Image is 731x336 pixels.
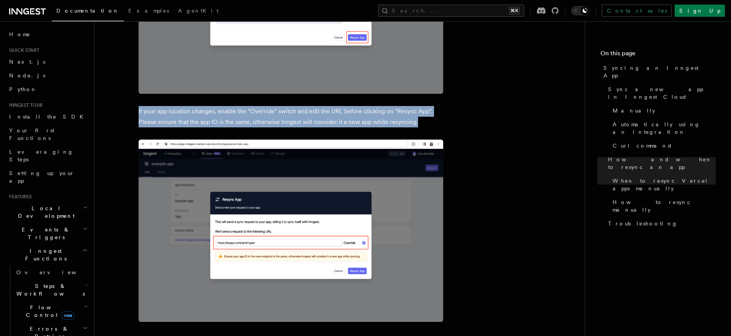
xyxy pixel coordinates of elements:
a: How to resync manually [610,195,716,217]
a: Next.js [6,55,89,69]
a: Python [6,82,89,96]
a: Leveraging Steps [6,145,89,166]
kbd: ⌘K [509,7,520,14]
span: Your first Functions [9,127,54,141]
span: Examples [128,8,169,14]
a: When to resync Vercel apps manually [610,174,716,195]
a: Node.js [6,69,89,82]
a: Overview [13,265,89,279]
span: Setting up your app [9,170,75,184]
span: Next.js [9,59,45,65]
a: Sync a new app in Inngest Cloud [605,82,716,104]
span: Steps & Workflows [13,282,85,297]
span: Sync a new app in Inngest Cloud [608,85,716,101]
span: Overview [16,269,95,275]
button: Flow Controlnew [13,301,89,322]
span: Automatically using an integration [613,121,716,136]
span: Local Development [6,204,83,220]
a: AgentKit [174,2,223,21]
span: Flow Control [13,304,84,319]
span: Python [9,86,37,92]
a: Curl command [610,139,716,153]
button: Events & Triggers [6,223,89,244]
span: Documentation [56,8,119,14]
a: Your first Functions [6,124,89,145]
span: Syncing an Inngest App [603,64,716,79]
span: Events & Triggers [6,226,83,241]
button: Steps & Workflows [13,279,89,301]
a: How and when to resync an app [605,153,716,174]
span: Install the SDK [9,114,88,120]
a: Contact sales [602,5,672,17]
a: Sign Up [675,5,725,17]
span: Features [6,194,32,200]
a: Setting up your app [6,166,89,188]
a: Troubleshooting [605,217,716,230]
button: Local Development [6,201,89,223]
span: Quick start [6,47,39,53]
a: Install the SDK [6,110,89,124]
span: Inngest Functions [6,247,82,262]
span: new [62,311,74,320]
span: Inngest tour [6,102,43,108]
span: Leveraging Steps [9,149,73,162]
p: If your app location changes, enable the "Override" switch and edit the URL before clicking on "R... [139,106,443,127]
span: Home [9,31,30,38]
span: Node.js [9,72,45,79]
a: Documentation [52,2,124,21]
a: Home [6,27,89,41]
button: Inngest Functions [6,244,89,265]
span: How and when to resync an app [608,156,716,171]
span: Troubleshooting [608,220,678,227]
img: Inngest Cloud screen with resync app modal displaying an edited URL [139,140,443,322]
span: Curl command [613,142,672,150]
button: Search...⌘K [378,5,524,17]
a: Manually [610,104,716,117]
span: AgentKit [178,8,219,14]
a: Syncing an Inngest App [600,61,716,82]
span: When to resync Vercel apps manually [613,177,716,192]
span: How to resync manually [613,198,716,214]
span: Manually [613,107,655,114]
a: Automatically using an integration [610,117,716,139]
a: Examples [124,2,174,21]
button: Toggle dark mode [571,6,589,15]
h4: On this page [600,49,716,61]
